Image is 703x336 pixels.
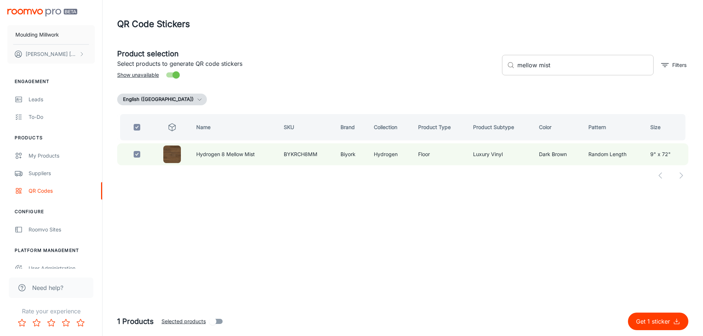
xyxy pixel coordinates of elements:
[583,143,645,165] td: Random Length
[117,94,207,105] button: English ([GEOGRAPHIC_DATA])
[583,114,645,140] th: Pattern
[190,143,278,165] td: Hydrogen 8 Mellow Mist
[368,114,412,140] th: Collection
[29,152,95,160] div: My Products
[7,9,77,16] img: Roomvo PRO Beta
[412,143,468,165] td: Floor
[517,55,654,75] input: Search by SKU, brand, collection...
[190,114,278,140] th: Name
[467,143,533,165] td: Luxury Vinyl
[29,113,95,121] div: To-do
[533,114,583,140] th: Color
[29,169,95,177] div: Suppliers
[7,25,95,44] button: Moulding Millwork
[15,31,59,39] p: Moulding Millwork
[644,114,688,140] th: Size
[29,95,95,103] div: Leads
[644,143,688,165] td: 9" x 72"
[659,59,688,71] button: filter
[117,48,496,59] h5: Product selection
[117,59,496,68] p: Select products to generate QR code stickers
[533,143,583,165] td: Dark Brown
[335,114,368,140] th: Brand
[7,45,95,64] button: [PERSON_NAME] [PERSON_NAME]
[672,61,687,69] p: Filters
[29,187,95,195] div: QR Codes
[278,143,335,165] td: BYKRCH8MM
[278,114,335,140] th: SKU
[117,18,190,31] h1: QR Code Stickers
[368,143,412,165] td: Hydrogen
[26,50,77,58] p: [PERSON_NAME] [PERSON_NAME]
[412,114,468,140] th: Product Type
[117,71,159,79] span: Show unavailable
[335,143,368,165] td: Biyork
[467,114,533,140] th: Product Subtype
